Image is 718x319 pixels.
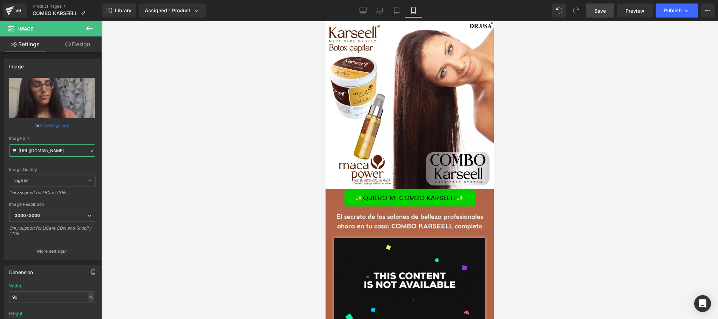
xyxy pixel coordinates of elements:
[9,225,95,241] div: Only support for UCare CDN and Shopify CDN
[9,265,33,275] div: Dimension
[88,292,94,302] div: %
[9,202,95,207] div: Image Resolution
[4,243,100,259] button: More settings
[594,7,606,14] span: Save
[18,26,33,32] span: Image
[52,36,103,52] a: Design
[40,119,69,131] a: Browse gallery
[9,136,95,141] div: Image Src
[14,6,23,15] div: v6
[33,4,102,9] a: Product Pages
[569,4,583,18] button: Redo
[29,173,139,181] span: ✨QUIERO MI COMBO KARSEELL✨
[9,284,21,289] div: Width
[14,178,29,183] b: Lighter
[102,4,136,18] a: New Library
[9,144,95,157] input: Link
[9,122,95,129] div: or
[9,167,95,172] div: Image Quality
[9,190,95,200] div: Only support for UCare CDN
[19,168,149,185] a: ✨QUIERO MI COMBO KARSEELL✨
[9,60,24,69] div: Image
[656,4,698,18] button: Publish
[625,7,644,14] span: Preview
[694,295,711,312] div: Open Intercom Messenger
[701,4,715,18] button: More
[9,311,22,316] div: Height
[33,11,77,16] span: COMBO KARSEELL
[664,8,682,13] span: Publish
[145,7,200,14] div: Assigned 1 Product
[15,213,40,218] b: 3000x3000
[371,4,388,18] a: Laptop
[9,291,95,303] input: auto
[355,4,371,18] a: Desktop
[37,248,65,254] p: More settings
[617,4,653,18] a: Preview
[552,4,566,18] button: Undo
[3,4,27,18] a: v6
[388,4,405,18] a: Tablet
[115,7,131,14] span: Library
[405,4,422,18] a: Mobile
